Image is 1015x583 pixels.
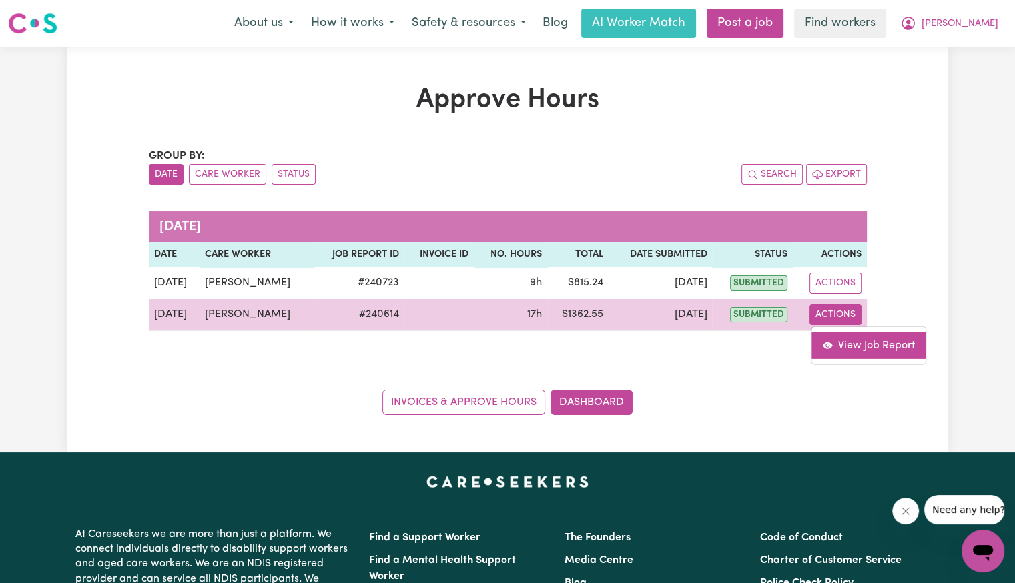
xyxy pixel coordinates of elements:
[892,9,1007,37] button: My Account
[404,242,474,267] th: Invoice ID
[8,9,81,20] span: Need any help?
[149,299,200,331] td: [DATE]
[809,304,862,325] button: Actions
[730,275,787,291] span: submitted
[793,242,867,267] th: Actions
[426,476,589,487] a: Careseekers home page
[527,309,542,320] span: 17 hours
[962,530,1004,572] iframe: Button to launch messaging window
[474,242,547,267] th: No. Hours
[547,299,609,331] td: $ 1362.55
[707,9,783,38] a: Post a job
[609,242,713,267] th: Date Submitted
[313,242,404,267] th: Job Report ID
[369,555,516,582] a: Find a Mental Health Support Worker
[369,532,480,543] a: Find a Support Worker
[200,299,313,331] td: [PERSON_NAME]
[811,326,926,364] div: Actions
[200,267,313,299] td: [PERSON_NAME]
[609,267,713,299] td: [DATE]
[8,8,57,39] a: Careseekers logo
[730,307,787,322] span: submitted
[794,9,886,38] a: Find workers
[149,151,205,161] span: Group by:
[382,390,545,415] a: Invoices & Approve Hours
[272,164,316,185] button: sort invoices by paid status
[189,164,266,185] button: sort invoices by care worker
[760,532,843,543] a: Code of Conduct
[924,495,1004,524] iframe: Message from company
[535,9,576,38] a: Blog
[581,9,696,38] a: AI Worker Match
[892,498,919,524] iframe: Close message
[551,390,633,415] a: Dashboard
[149,164,184,185] button: sort invoices by date
[302,9,403,37] button: How it works
[609,299,713,331] td: [DATE]
[811,332,926,358] a: View job report 240614
[313,299,404,331] td: # 240614
[741,164,803,185] button: Search
[403,9,535,37] button: Safety & resources
[806,164,867,185] button: Export
[565,532,631,543] a: The Founders
[200,242,313,267] th: Care worker
[149,242,200,267] th: Date
[547,242,609,267] th: Total
[149,211,867,242] caption: [DATE]
[313,267,404,299] td: # 240723
[547,267,609,299] td: $ 815.24
[149,84,867,116] h1: Approve Hours
[712,242,792,267] th: Status
[149,267,200,299] td: [DATE]
[8,11,57,35] img: Careseekers logo
[760,555,902,566] a: Charter of Customer Service
[809,273,862,294] button: Actions
[530,277,542,288] span: 9 hours
[565,555,633,566] a: Media Centre
[922,17,998,31] span: [PERSON_NAME]
[226,9,302,37] button: About us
